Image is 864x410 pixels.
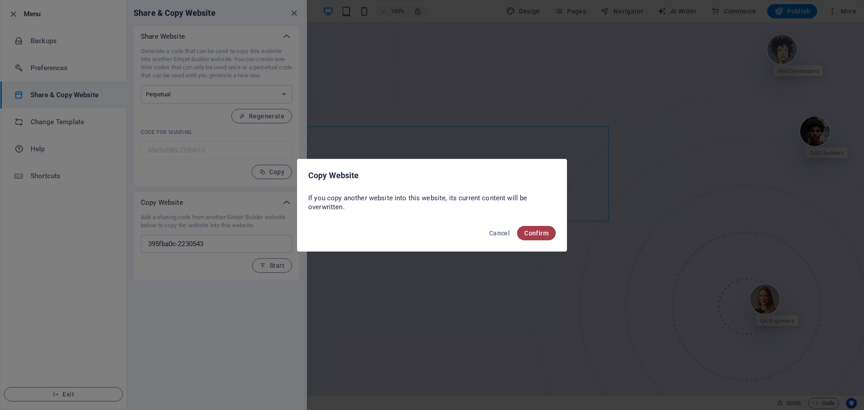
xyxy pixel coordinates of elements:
button: Confirm [517,226,556,240]
p: If you copy another website into this website, its current content will be overwritten. [308,194,556,212]
span: Cancel [489,230,510,237]
h2: Copy Website [308,170,556,181]
span: Confirm [524,230,549,237]
button: Cancel [486,226,513,240]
